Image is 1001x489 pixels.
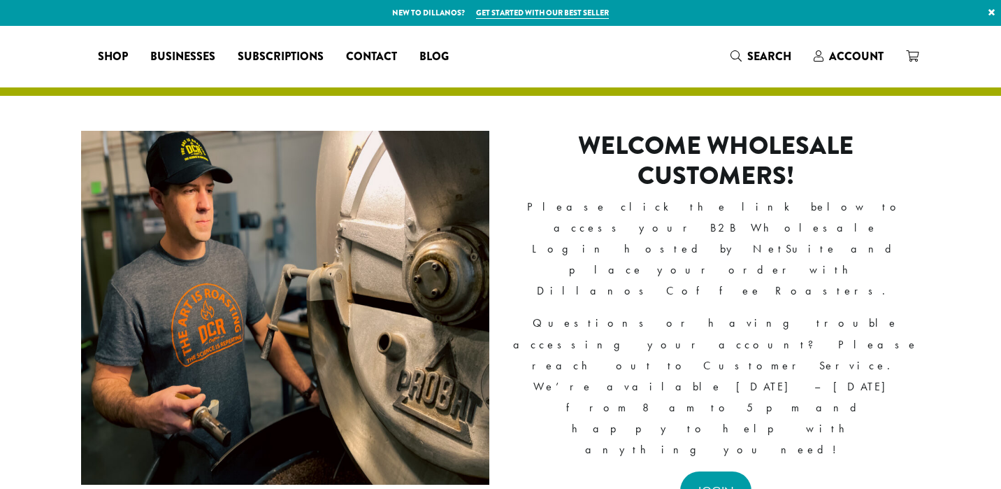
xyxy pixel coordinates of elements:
span: Blog [419,48,449,66]
span: Shop [98,48,128,66]
a: Shop [87,45,139,68]
span: Businesses [150,48,215,66]
p: Questions or having trouble accessing your account? Please reach out to Customer Service. We’re a... [512,313,920,460]
p: Please click the link below to access your B2B Wholesale Login hosted by NetSuite and place your ... [512,197,920,302]
span: Account [829,48,884,64]
a: Search [719,45,802,68]
a: Get started with our best seller [476,7,609,19]
span: Contact [346,48,397,66]
span: Subscriptions [238,48,324,66]
span: Search [747,48,791,64]
h2: Welcome Wholesale Customers! [512,131,920,191]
